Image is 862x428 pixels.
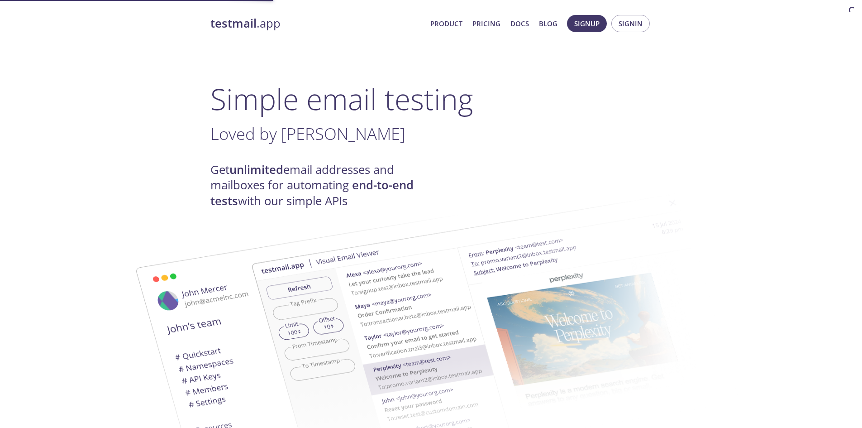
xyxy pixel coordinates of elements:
a: Product [430,18,462,29]
a: Blog [539,18,557,29]
button: Signin [611,15,650,32]
strong: end-to-end tests [210,177,414,208]
strong: testmail [210,15,257,31]
h1: Simple email testing [210,82,652,116]
a: testmail.app [210,16,423,31]
h4: Get email addresses and mailboxes for automating with our simple APIs [210,162,431,209]
span: Signin [619,18,643,29]
a: Docs [510,18,529,29]
span: Signup [574,18,600,29]
a: Pricing [472,18,500,29]
span: Loved by [PERSON_NAME] [210,122,405,145]
strong: unlimited [229,162,283,178]
button: Signup [567,15,607,32]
